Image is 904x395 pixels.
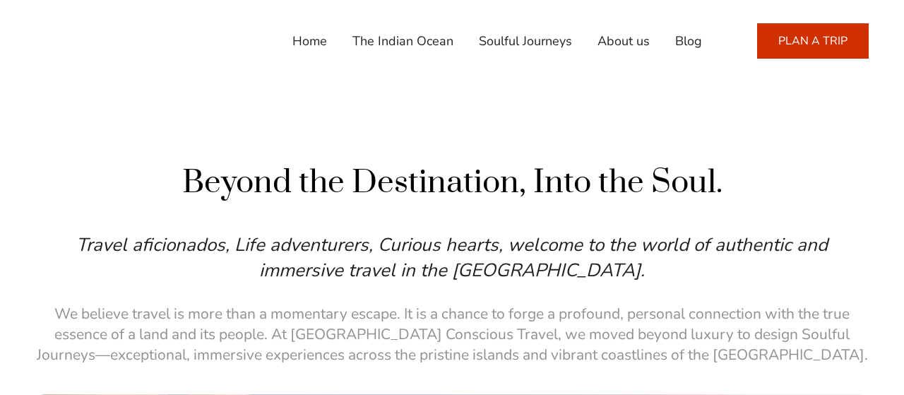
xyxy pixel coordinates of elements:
a: About us [597,24,650,58]
p: We believe travel is more than a momentary escape. It is a chance to forge a profound, personal c... [35,304,869,366]
a: Home [292,24,327,58]
a: PLAN A TRIP [757,23,869,59]
a: Soulful Journeys [479,24,572,58]
h1: Beyond the Destination, Into the Soul. [35,163,869,204]
p: Travel aficionados, Life adventurers, Curious hearts, welcome to the world of authentic and immer... [35,232,869,284]
a: The Indian Ocean [352,24,453,58]
a: Blog [675,24,702,58]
